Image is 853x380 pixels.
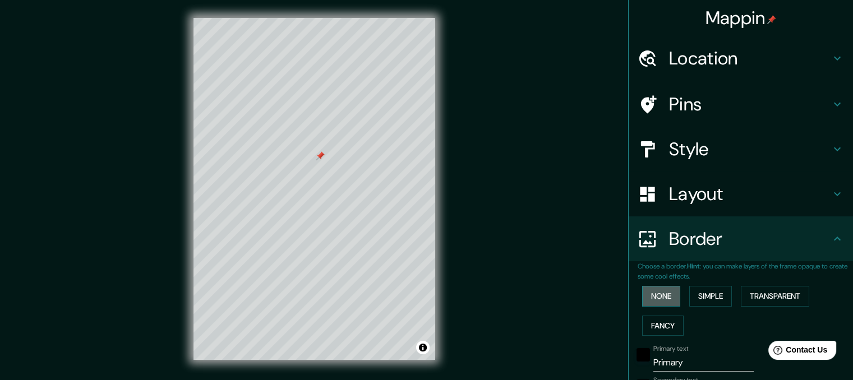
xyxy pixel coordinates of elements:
div: Pins [629,82,853,127]
div: Border [629,216,853,261]
h4: Mappin [706,7,777,29]
h4: Location [669,47,831,69]
iframe: Help widget launcher [753,336,841,368]
label: Primary text [653,344,688,354]
button: Toggle attribution [416,341,430,354]
p: Choose a border. : you can make layers of the frame opaque to create some cool effects. [638,261,853,281]
button: black [637,348,650,362]
button: Fancy [642,316,684,336]
img: pin-icon.png [767,15,776,24]
h4: Border [669,228,831,250]
b: Hint [687,262,700,271]
div: Style [629,127,853,172]
button: Simple [689,286,732,307]
div: Layout [629,172,853,216]
div: Location [629,36,853,81]
button: Transparent [741,286,809,307]
h4: Style [669,138,831,160]
button: None [642,286,680,307]
h4: Pins [669,93,831,115]
h4: Layout [669,183,831,205]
